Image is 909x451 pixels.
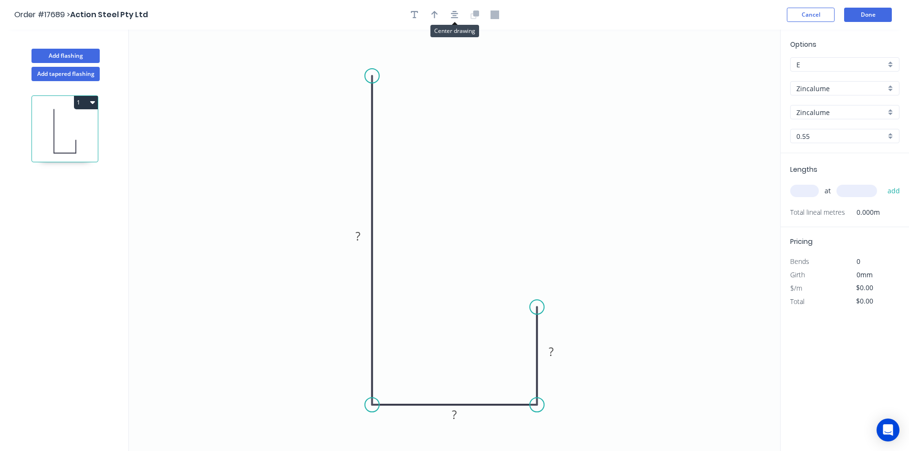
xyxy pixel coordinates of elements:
div: Center drawing [430,25,479,37]
span: Options [790,40,816,49]
span: 0.000m [845,206,880,219]
span: Bends [790,257,809,266]
button: Done [844,8,892,22]
span: Girth [790,270,805,279]
input: Material [796,84,886,94]
button: Add tapered flashing [31,67,100,81]
span: 0mm [857,270,873,279]
tspan: ? [355,228,360,244]
span: 0 [857,257,860,266]
svg: 0 [129,30,780,451]
button: Cancel [787,8,835,22]
input: Price level [796,60,886,70]
span: Order #17689 > [14,9,70,20]
button: Add flashing [31,49,100,63]
tspan: ? [549,344,554,359]
input: Thickness [796,131,886,141]
span: Total [790,297,805,306]
button: 1 [74,96,98,109]
span: Action Steel Pty Ltd [70,9,148,20]
span: at [825,184,831,198]
span: Lengths [790,165,817,174]
span: Total lineal metres [790,206,845,219]
button: add [883,183,905,199]
span: $/m [790,283,802,293]
tspan: ? [452,407,457,422]
span: Pricing [790,237,813,246]
input: Colour [796,107,886,117]
div: Open Intercom Messenger [877,419,899,441]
